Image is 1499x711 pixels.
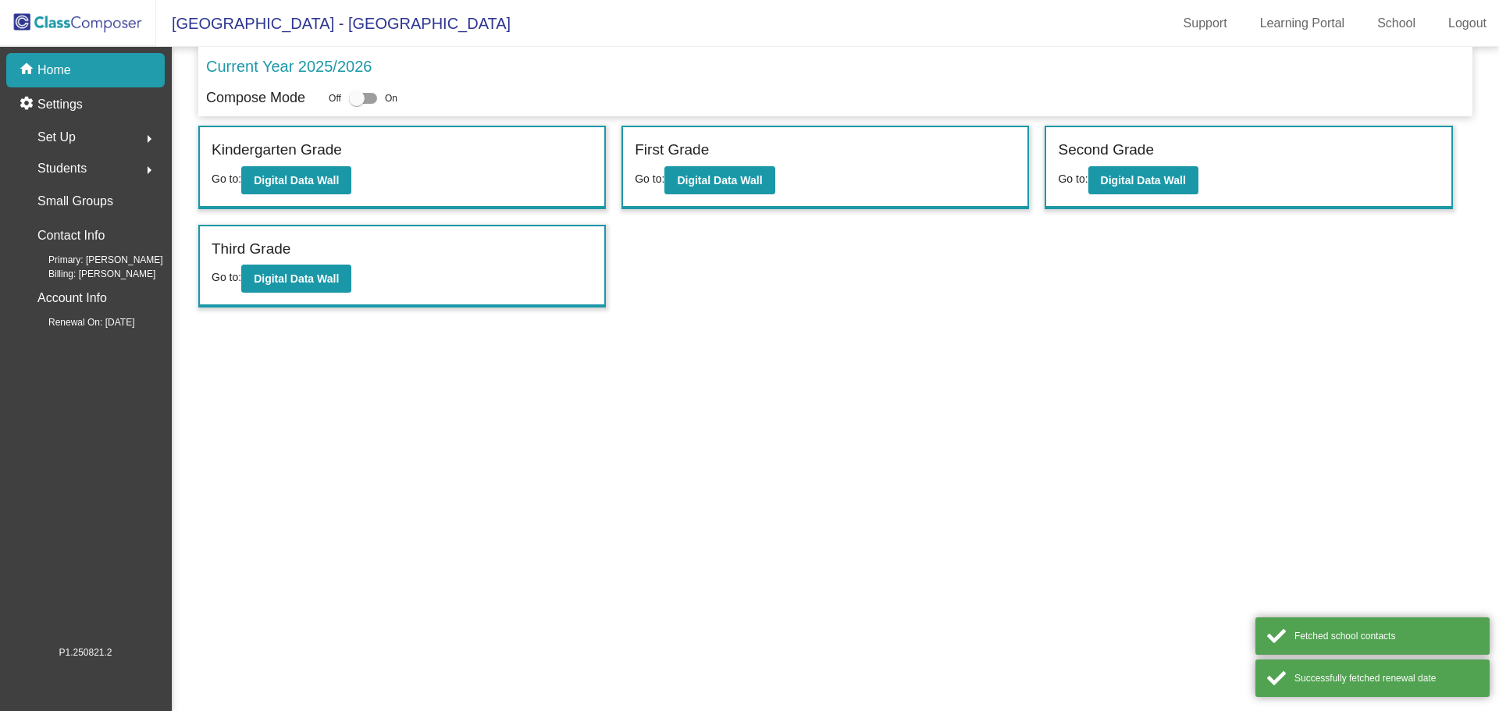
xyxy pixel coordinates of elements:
[212,271,241,283] span: Go to:
[206,87,305,108] p: Compose Mode
[23,253,163,267] span: Primary: [PERSON_NAME]
[1294,629,1478,643] div: Fetched school contacts
[241,265,351,293] button: Digital Data Wall
[140,130,158,148] mat-icon: arrow_right
[140,161,158,180] mat-icon: arrow_right
[37,61,71,80] p: Home
[23,315,134,329] span: Renewal On: [DATE]
[19,61,37,80] mat-icon: home
[1101,174,1186,187] b: Digital Data Wall
[1365,11,1428,36] a: School
[156,11,511,36] span: [GEOGRAPHIC_DATA] - [GEOGRAPHIC_DATA]
[1294,671,1478,685] div: Successfully fetched renewal date
[385,91,397,105] span: On
[206,55,372,78] p: Current Year 2025/2026
[37,126,76,148] span: Set Up
[212,238,290,261] label: Third Grade
[37,190,113,212] p: Small Groups
[241,166,351,194] button: Digital Data Wall
[212,172,241,185] span: Go to:
[23,267,155,281] span: Billing: [PERSON_NAME]
[677,174,762,187] b: Digital Data Wall
[254,272,339,285] b: Digital Data Wall
[254,174,339,187] b: Digital Data Wall
[1088,166,1198,194] button: Digital Data Wall
[635,139,709,162] label: First Grade
[1058,139,1154,162] label: Second Grade
[37,158,87,180] span: Students
[329,91,341,105] span: Off
[664,166,774,194] button: Digital Data Wall
[37,95,83,114] p: Settings
[37,225,105,247] p: Contact Info
[19,95,37,114] mat-icon: settings
[1171,11,1240,36] a: Support
[1436,11,1499,36] a: Logout
[1058,172,1088,185] span: Go to:
[212,139,342,162] label: Kindergarten Grade
[635,172,664,185] span: Go to:
[1248,11,1358,36] a: Learning Portal
[37,287,107,309] p: Account Info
